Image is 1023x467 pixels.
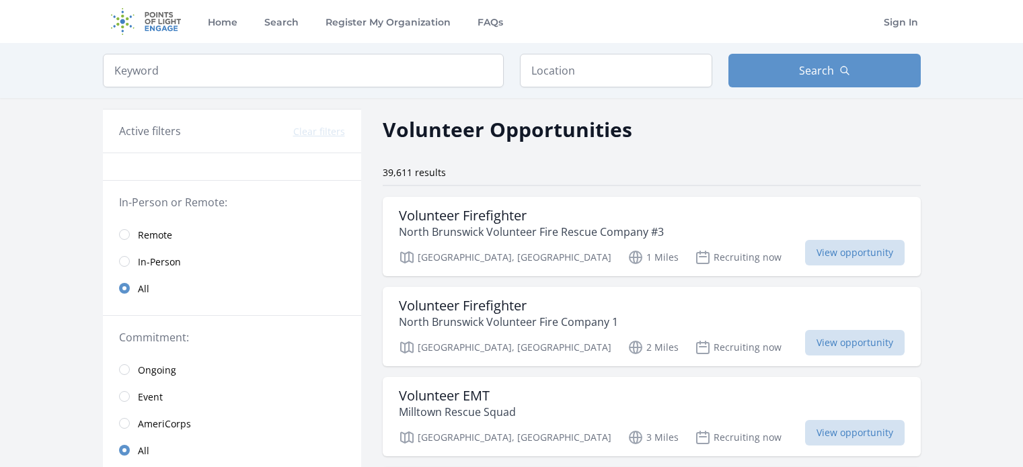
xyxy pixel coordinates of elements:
a: Volunteer Firefighter North Brunswick Volunteer Fire Rescue Company #3 [GEOGRAPHIC_DATA], [GEOGRA... [383,197,921,276]
p: [GEOGRAPHIC_DATA], [GEOGRAPHIC_DATA] [399,249,611,265]
span: Event [138,390,163,404]
a: In-Person [103,248,361,275]
a: Event [103,383,361,410]
p: 2 Miles [628,339,679,355]
h3: Active filters [119,123,181,139]
h3: Volunteer Firefighter [399,298,618,314]
p: Recruiting now [695,339,782,355]
p: North Brunswick Volunteer Fire Company 1 [399,314,618,330]
a: Remote [103,221,361,248]
span: All [138,444,149,458]
p: North Brunswick Volunteer Fire Rescue Company #3 [399,224,664,240]
h3: Volunteer EMT [399,388,516,404]
input: Keyword [103,54,504,87]
p: [GEOGRAPHIC_DATA], [GEOGRAPHIC_DATA] [399,339,611,355]
span: View opportunity [805,240,905,265]
span: Ongoing [138,364,176,377]
span: In-Person [138,255,181,269]
h3: Volunteer Firefighter [399,208,664,224]
p: Recruiting now [695,249,782,265]
a: Ongoing [103,356,361,383]
a: Volunteer EMT Milltown Rescue Squad [GEOGRAPHIC_DATA], [GEOGRAPHIC_DATA] 3 Miles Recruiting now V... [383,377,921,456]
span: Search [799,62,834,79]
span: All [138,282,149,296]
a: Volunteer Firefighter North Brunswick Volunteer Fire Company 1 [GEOGRAPHIC_DATA], [GEOGRAPHIC_DAT... [383,287,921,366]
button: Search [728,54,921,87]
span: 39,611 results [383,166,446,179]
p: 1 Miles [628,249,679,265]
span: AmeriCorps [138,417,191,431]
span: View opportunity [805,330,905,355]
p: [GEOGRAPHIC_DATA], [GEOGRAPHIC_DATA] [399,429,611,445]
a: All [103,437,361,464]
a: All [103,275,361,302]
a: AmeriCorps [103,410,361,437]
input: Location [520,54,712,87]
legend: In-Person or Remote: [119,194,345,210]
h2: Volunteer Opportunities [383,114,632,144]
p: Recruiting now [695,429,782,445]
span: View opportunity [805,420,905,445]
span: Remote [138,228,172,242]
p: Milltown Rescue Squad [399,404,516,420]
button: Clear filters [293,125,345,138]
legend: Commitment: [119,329,345,345]
p: 3 Miles [628,429,679,445]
